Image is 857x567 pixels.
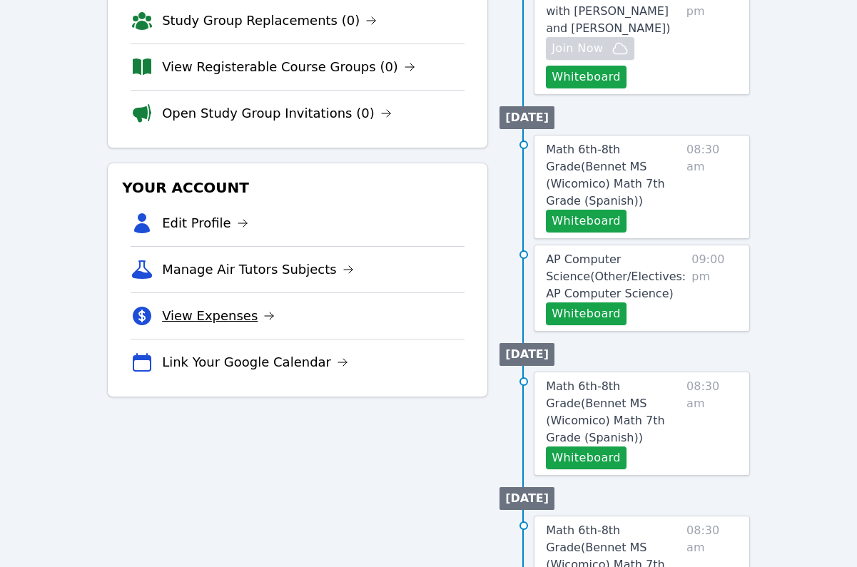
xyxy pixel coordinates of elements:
[119,175,476,200] h3: Your Account
[162,57,415,77] a: View Registerable Course Groups (0)
[546,251,686,302] a: AP Computer Science(Other/Electives: AP Computer Science)
[546,141,681,210] a: Math 6th-8th Grade(Bennet MS (Wicomico) Math 7th Grade (Spanish))
[162,260,354,280] a: Manage Air Tutors Subjects
[162,103,392,123] a: Open Study Group Invitations (0)
[546,143,664,208] span: Math 6th-8th Grade ( Bennet MS (Wicomico) Math 7th Grade (Spanish) )
[691,251,738,325] span: 09:00 pm
[162,11,377,31] a: Study Group Replacements (0)
[546,446,627,469] button: Whiteboard
[162,306,275,326] a: View Expenses
[162,213,248,233] a: Edit Profile
[546,37,634,60] button: Join Now
[546,378,681,446] a: Math 6th-8th Grade(Bennet MS (Wicomico) Math 7th Grade (Spanish))
[552,40,603,57] span: Join Now
[546,210,627,233] button: Whiteboard
[546,252,686,300] span: AP Computer Science ( Other/Electives: AP Computer Science )
[546,379,664,444] span: Math 6th-8th Grade ( Bennet MS (Wicomico) Math 7th Grade (Spanish) )
[500,106,554,129] li: [DATE]
[500,487,554,510] li: [DATE]
[546,66,627,88] button: Whiteboard
[686,141,738,233] span: 08:30 am
[500,343,554,366] li: [DATE]
[686,378,738,469] span: 08:30 am
[546,302,627,325] button: Whiteboard
[162,352,348,372] a: Link Your Google Calendar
